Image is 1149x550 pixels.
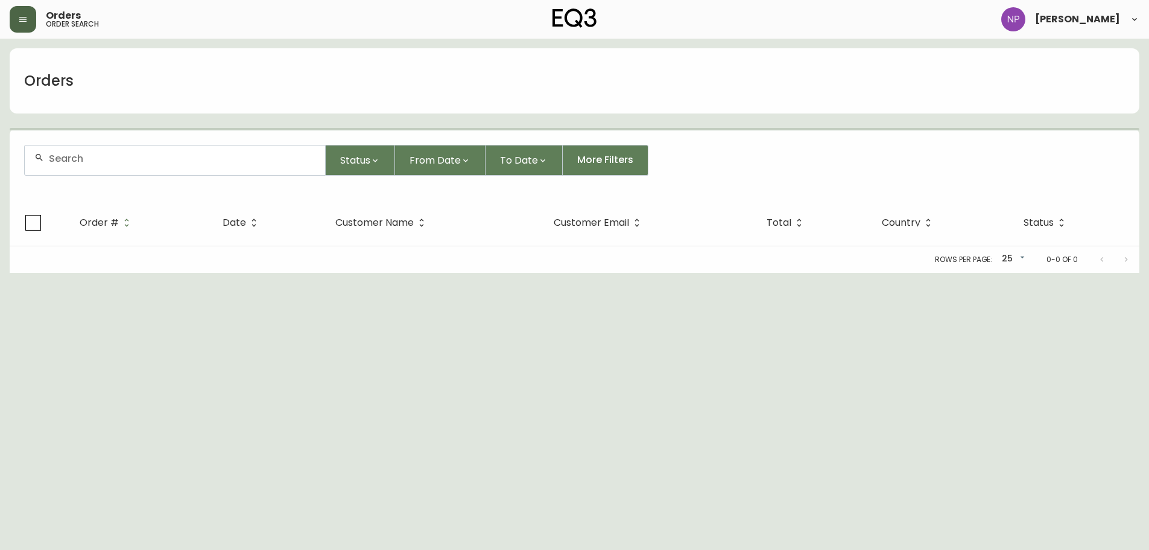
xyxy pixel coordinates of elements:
[1024,217,1069,228] span: Status
[80,219,119,226] span: Order #
[767,219,791,226] span: Total
[882,217,936,228] span: Country
[326,145,395,176] button: Status
[410,153,461,168] span: From Date
[46,21,99,28] h5: order search
[340,153,370,168] span: Status
[1035,14,1120,24] span: [PERSON_NAME]
[24,71,74,91] h1: Orders
[554,217,645,228] span: Customer Email
[554,219,629,226] span: Customer Email
[552,8,597,28] img: logo
[563,145,648,176] button: More Filters
[335,217,429,228] span: Customer Name
[223,219,246,226] span: Date
[49,153,315,164] input: Search
[882,219,920,226] span: Country
[935,254,992,265] p: Rows per page:
[395,145,486,176] button: From Date
[500,153,538,168] span: To Date
[577,153,633,167] span: More Filters
[1024,219,1054,226] span: Status
[80,217,135,228] span: Order #
[997,249,1027,269] div: 25
[335,219,414,226] span: Customer Name
[767,217,807,228] span: Total
[46,11,81,21] span: Orders
[486,145,563,176] button: To Date
[1046,254,1078,265] p: 0-0 of 0
[1001,7,1025,31] img: 50f1e64a3f95c89b5c5247455825f96f
[223,217,262,228] span: Date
